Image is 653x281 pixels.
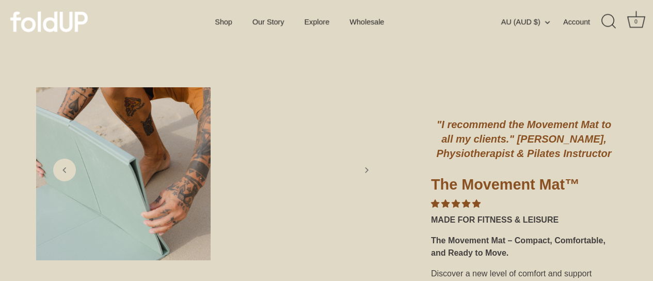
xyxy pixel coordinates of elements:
button: AU (AUD $) [501,17,561,26]
em: "I recommend the Movement Mat to all my clients." [PERSON_NAME], Physiotherapist & Pilates Instru... [437,119,612,159]
a: Shop [206,12,241,32]
a: Explore [295,12,338,32]
a: Search [598,10,620,33]
div: The Movement Mat – Compact, Comfortable, and Ready to Move. [431,230,617,263]
a: Next slide [355,159,378,181]
span: 4.86 stars [431,199,481,208]
a: Wholesale [341,12,393,32]
a: Account [563,15,600,28]
div: Primary navigation [189,12,410,32]
a: Our Story [244,12,293,32]
h1: The Movement Mat™ [431,175,617,198]
strong: MADE FOR FITNESS & LEISURE [431,215,559,224]
a: Cart [625,10,647,33]
div: 0 [631,17,641,27]
a: Previous slide [53,159,76,181]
